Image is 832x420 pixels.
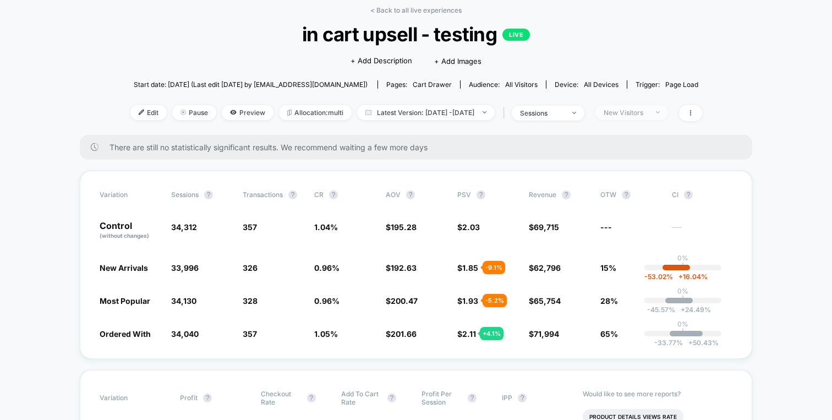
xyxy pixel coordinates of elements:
span: + [688,339,693,347]
div: Pages: [386,80,452,89]
span: Profit [180,394,198,402]
span: Add To Cart Rate [341,390,382,406]
span: Page Load [665,80,698,89]
div: Audience: [469,80,538,89]
span: Edit [130,105,167,120]
div: Trigger: [636,80,698,89]
span: PSV [457,190,471,199]
div: + 4.1 % [480,327,503,340]
p: Would like to see more reports? [583,390,733,398]
span: $ [529,329,559,339]
img: end [572,112,576,114]
span: Most Popular [100,296,150,306]
span: There are still no statistically significant results. We recommend waiting a few more days [110,143,730,152]
img: rebalance [287,110,292,116]
span: cart drawer [413,80,452,89]
span: 357 [243,222,257,232]
button: ? [468,394,477,402]
span: Checkout Rate [261,390,302,406]
span: 1.93 [462,296,478,306]
span: + Add Description [351,56,412,67]
span: Sessions [171,190,199,199]
span: Variation [100,190,160,199]
span: $ [386,329,417,339]
span: Device: [546,80,627,89]
span: 2.11 [462,329,476,339]
img: calendar [365,110,371,115]
span: $ [529,296,561,306]
span: Revenue [529,190,556,199]
p: Control [100,221,160,240]
button: ? [387,394,396,402]
button: ? [684,190,693,199]
span: 71,994 [534,329,559,339]
span: $ [457,296,478,306]
span: 65% [600,329,618,339]
span: all devices [584,80,618,89]
span: -45.57 % [647,306,675,314]
span: $ [457,263,478,272]
span: $ [386,296,418,306]
span: Latest Version: [DATE] - [DATE] [357,105,495,120]
a: < Back to all live experiences [370,6,462,14]
img: end [656,111,660,113]
button: ? [204,190,213,199]
span: Transactions [243,190,283,199]
span: Pause [172,105,216,120]
span: IPP [502,394,512,402]
span: -53.02 % [644,272,673,281]
span: 2.03 [462,222,480,232]
span: 34,312 [171,222,197,232]
span: AOV [386,190,401,199]
span: $ [529,222,559,232]
span: Preview [222,105,273,120]
button: ? [406,190,415,199]
span: $ [386,222,417,232]
button: ? [329,190,338,199]
span: | [500,105,512,121]
span: Allocation: multi [279,105,352,120]
span: 1.85 [462,263,478,272]
span: 33,996 [171,263,199,272]
span: 1.04 % [314,222,338,232]
img: edit [139,110,144,115]
button: ? [477,190,485,199]
button: ? [288,190,297,199]
span: --- [672,224,732,240]
span: CI [672,190,732,199]
span: $ [529,263,561,272]
span: $ [386,263,417,272]
span: Ordered With [100,329,151,339]
div: sessions [520,109,564,117]
span: 15% [600,263,616,272]
button: ? [203,394,212,402]
span: 28% [600,296,618,306]
button: ? [622,190,631,199]
span: Start date: [DATE] (Last edit [DATE] by [EMAIL_ADDRESS][DOMAIN_NAME]) [134,80,368,89]
span: + Add Images [434,57,481,66]
p: 0% [677,254,688,262]
p: | [682,328,684,336]
span: in cart upsell - testing [158,23,673,46]
span: $ [457,329,476,339]
span: --- [600,222,612,232]
span: 192.63 [391,263,417,272]
span: 62,796 [534,263,561,272]
p: 0% [677,320,688,328]
p: LIVE [502,29,530,41]
span: Variation [100,390,160,406]
span: -33.77 % [654,339,683,347]
span: 195.28 [391,222,417,232]
span: 34,040 [171,329,199,339]
span: CR [314,190,324,199]
button: ? [307,394,316,402]
span: 201.66 [391,329,417,339]
p: | [682,295,684,303]
img: end [483,111,486,113]
span: 1.05 % [314,329,338,339]
div: New Visitors [604,108,648,117]
span: Profit Per Session [422,390,462,406]
span: 65,754 [534,296,561,306]
button: ? [562,190,571,199]
div: - 5.2 % [483,294,507,307]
